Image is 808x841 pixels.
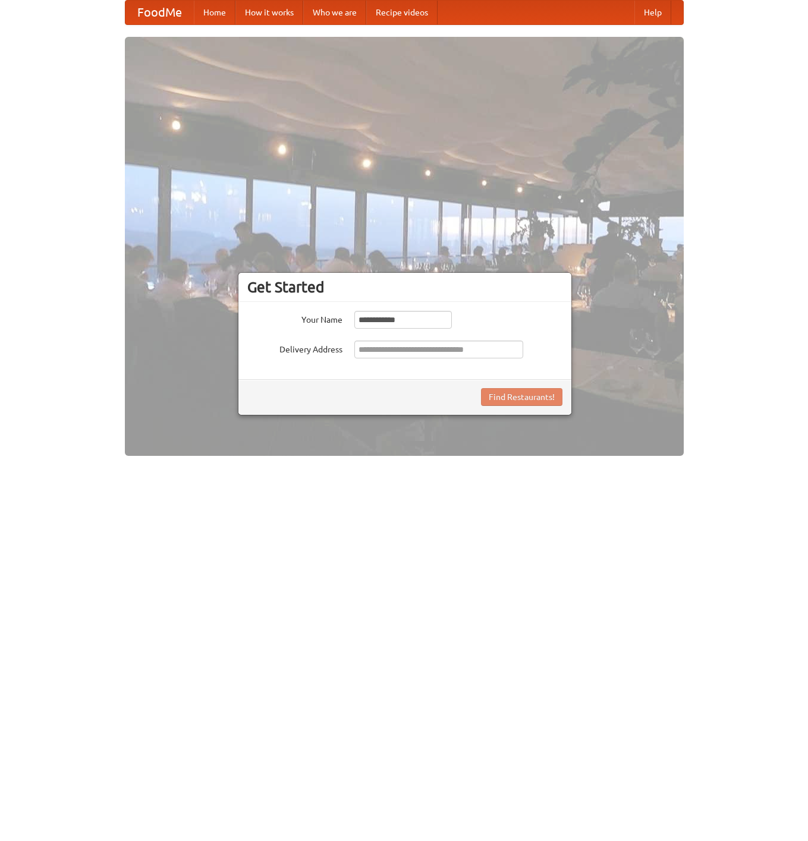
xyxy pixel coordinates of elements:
[235,1,303,24] a: How it works
[481,388,562,406] button: Find Restaurants!
[303,1,366,24] a: Who we are
[247,278,562,296] h3: Get Started
[247,311,342,326] label: Your Name
[366,1,438,24] a: Recipe videos
[247,341,342,355] label: Delivery Address
[194,1,235,24] a: Home
[125,1,194,24] a: FoodMe
[634,1,671,24] a: Help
